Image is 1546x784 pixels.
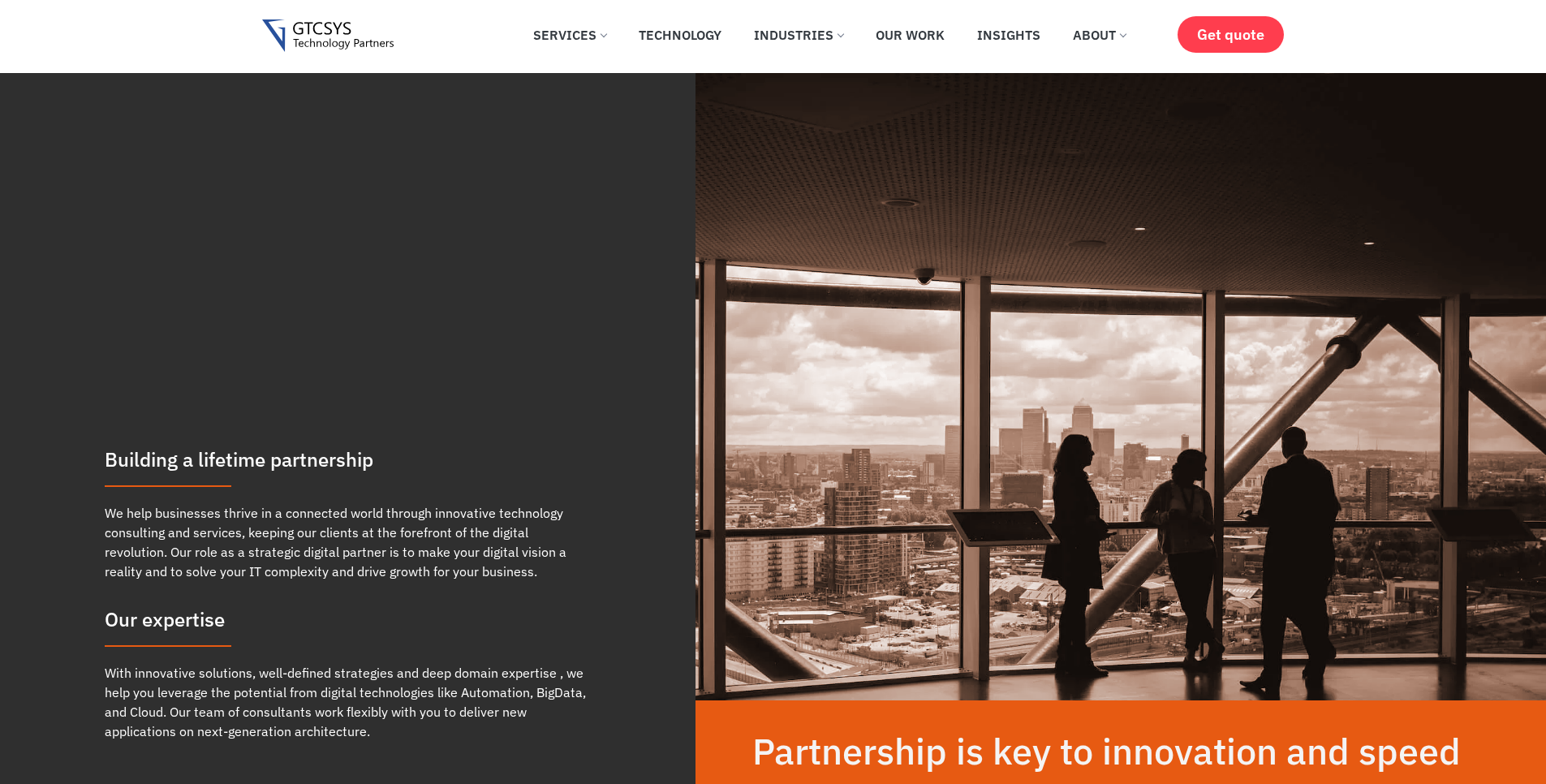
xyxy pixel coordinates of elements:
[1178,16,1284,53] a: Get quote
[742,17,855,53] a: Industries
[105,503,592,581] div: We help businesses thrive in a connected world through innovative technology consulting and servi...
[627,17,734,53] a: Technology
[1061,17,1138,53] a: About
[105,450,592,469] h4: Building a lifetime partnership
[752,733,1530,769] h2: Partnership is key to innovation and speed
[105,610,592,629] h4: Our expertise
[863,17,957,53] a: Our Work
[105,663,592,741] p: With innovative solutions, well-defined strategies and deep domain expertise , we help you levera...
[262,19,394,53] img: Gtcsys logo
[1197,26,1264,43] span: Get quote
[521,17,618,53] a: Services
[965,17,1053,53] a: Insights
